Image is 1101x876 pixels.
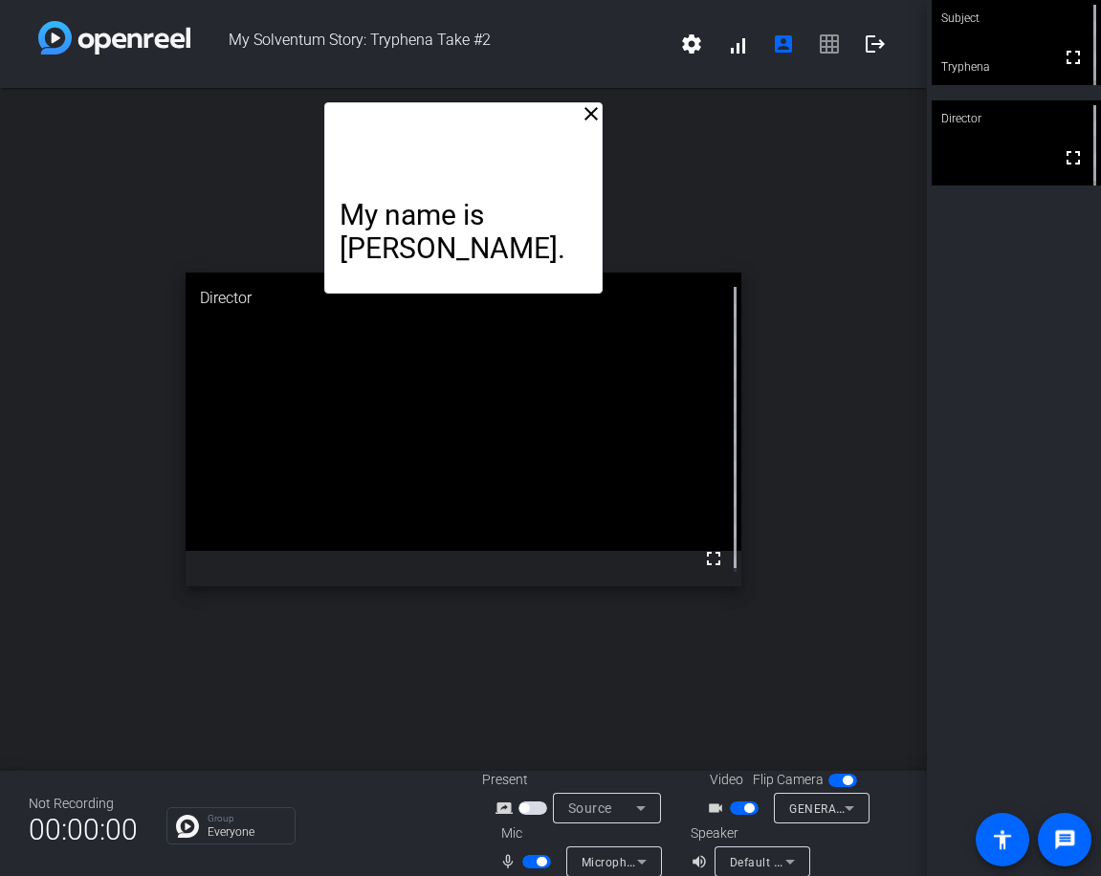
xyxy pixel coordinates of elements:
p: I am the Solution Advisor manager for FD/Align/VA/FFN. [340,265,587,432]
span: My name is [PERSON_NAME]. [340,198,565,265]
mat-icon: settings [680,33,703,55]
img: white-gradient.svg [38,21,190,55]
mat-icon: videocam_outline [707,797,730,820]
mat-icon: account_box [772,33,795,55]
div: Not Recording [29,794,138,814]
mat-icon: accessibility [991,828,1014,851]
p: Everyone [208,826,285,838]
span: Microphone (Realtek(R) Audio) [582,854,753,869]
p: Group [208,814,285,823]
mat-icon: fullscreen [702,547,725,570]
span: Source [568,800,612,816]
span: 00:00:00 [29,806,138,853]
span: My Solventum Story: Tryphena Take #2 [190,21,669,67]
mat-icon: screen_share_outline [495,797,518,820]
div: Director [932,100,1101,137]
mat-icon: fullscreen [1062,146,1085,169]
mat-icon: logout [864,33,887,55]
span: GENERAL WEBCAM (1b3f:2247) [789,800,967,816]
img: Chat Icon [176,815,199,838]
div: Speaker [691,823,805,843]
mat-icon: message [1053,828,1076,851]
span: Flip Camera [753,770,824,790]
div: Present [482,770,673,790]
button: signal_cellular_alt [715,21,760,67]
mat-icon: volume_up [691,850,714,873]
mat-icon: fullscreen [1062,46,1085,69]
div: Director [186,273,741,324]
mat-icon: close [580,102,603,125]
span: Default - Speakers (Realtek(R) Audio) [730,854,936,869]
mat-icon: mic_none [499,850,522,873]
div: Mic [482,823,673,843]
span: Video [710,770,743,790]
